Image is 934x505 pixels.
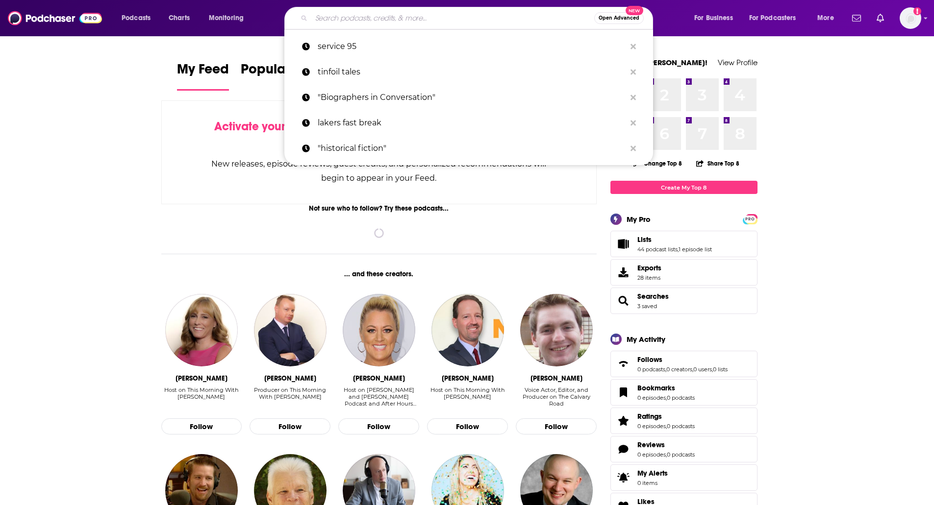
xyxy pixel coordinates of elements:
[900,7,921,29] img: User Profile
[744,215,756,222] a: PRO
[744,216,756,223] span: PRO
[694,11,733,25] span: For Business
[162,10,196,26] a: Charts
[250,386,330,400] div: Producer on This Morning With [PERSON_NAME]
[637,264,661,272] span: Exports
[637,440,695,449] a: Reviews
[8,9,102,27] img: Podchaser - Follow, Share and Rate Podcasts
[427,418,508,435] button: Follow
[594,12,644,24] button: Open AdvancedNew
[211,120,548,148] div: by following Podcasts, Creators, Lists, and other Users!
[712,366,713,373] span: ,
[637,440,665,449] span: Reviews
[161,386,242,408] div: Host on This Morning With Gordon Deal
[817,11,834,25] span: More
[284,110,653,136] a: lakers fast break
[637,303,657,310] a: 3 saved
[264,374,316,383] div: Mike Gavin
[637,274,661,281] span: 28 items
[666,366,692,373] a: 0 creators
[666,394,667,401] span: ,
[610,58,707,67] a: Welcome [PERSON_NAME]!
[610,231,757,257] span: Lists
[637,235,712,244] a: Lists
[214,119,315,134] span: Activate your Feed
[637,394,666,401] a: 0 episodes
[614,357,633,371] a: Follows
[693,366,712,373] a: 0 users
[610,408,757,434] span: Ratings
[250,386,330,408] div: Producer on This Morning With Gordon Deal
[431,294,504,366] img: Gordon Deal
[637,235,652,244] span: Lists
[338,418,419,435] button: Follow
[614,414,633,428] a: Ratings
[318,34,626,59] p: service 95
[749,11,796,25] span: For Podcasters
[713,366,728,373] a: 0 lists
[284,136,653,161] a: "historical fiction"
[667,451,695,458] a: 0 podcasts
[209,11,244,25] span: Monitoring
[161,418,242,435] button: Follow
[169,11,190,25] span: Charts
[115,10,163,26] button: open menu
[599,16,639,21] span: Open Advanced
[176,374,227,383] div: Jennifer Kushinka
[294,7,662,29] div: Search podcasts, credits, & more...
[211,157,548,185] div: New releases, episode reviews, guest credits, and personalized recommendations will begin to appe...
[637,469,668,478] span: My Alerts
[530,374,582,383] div: Daniel Cuneo
[161,386,242,400] div: Host on This Morning With [PERSON_NAME]
[627,215,651,224] div: My Pro
[637,366,665,373] a: 0 podcasts
[610,436,757,462] span: Reviews
[343,294,415,366] a: Heidi Hamilton
[254,294,327,366] img: Mike Gavin
[610,288,757,314] span: Searches
[338,386,419,408] div: Host on Heidi and Frank Podcast and After Hours with Heidi and F…
[614,265,633,279] span: Exports
[637,355,662,364] span: Follows
[696,154,740,173] button: Share Top 8
[442,374,494,383] div: Gordon Deal
[614,385,633,399] a: Bookmarks
[692,366,693,373] span: ,
[516,418,597,435] button: Follow
[873,10,888,26] a: Show notifications dropdown
[626,6,643,15] span: New
[161,270,597,278] div: ... and these creators.
[610,181,757,194] a: Create My Top 8
[614,294,633,308] a: Searches
[718,58,757,67] a: View Profile
[810,10,846,26] button: open menu
[665,366,666,373] span: ,
[353,374,405,383] div: Heidi Hamilton
[900,7,921,29] span: Logged in as ereardon
[241,61,324,83] span: Popular Feed
[177,61,229,91] a: My Feed
[284,34,653,59] a: service 95
[427,386,508,400] div: Host on This Morning With [PERSON_NAME]
[427,386,508,408] div: Host on This Morning With Gordon Deal
[284,85,653,110] a: "Biographers in Conversation"
[900,7,921,29] button: Show profile menu
[637,412,695,421] a: Ratings
[520,294,593,366] img: Daniel Cuneo
[165,294,238,366] img: Jennifer Kushinka
[318,110,626,136] p: lakers fast break
[913,7,921,15] svg: Add a profile image
[637,292,669,301] a: Searches
[666,451,667,458] span: ,
[743,10,810,26] button: open menu
[637,384,695,392] a: Bookmarks
[627,335,665,344] div: My Activity
[848,10,865,26] a: Show notifications dropdown
[122,11,151,25] span: Podcasts
[637,451,666,458] a: 0 episodes
[614,471,633,484] span: My Alerts
[637,384,675,392] span: Bookmarks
